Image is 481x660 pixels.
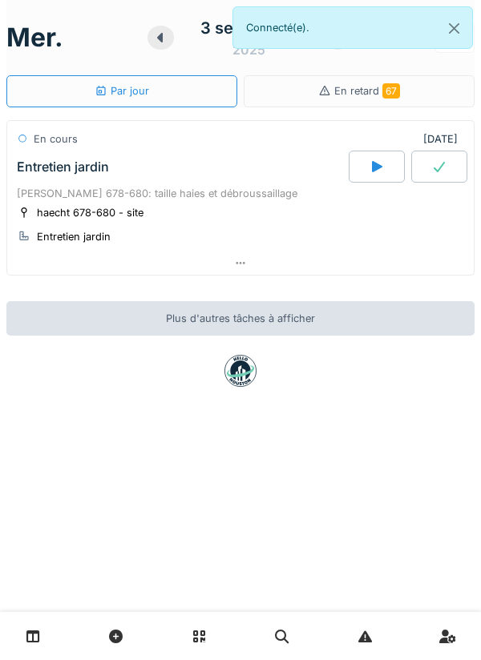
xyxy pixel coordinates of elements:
div: Plus d'autres tâches à afficher [6,301,475,336]
div: Connecté(e). [232,6,473,49]
button: Close [436,7,472,50]
img: badge-BVDL4wpA.svg [224,355,257,387]
div: [PERSON_NAME] 678-680: taille haies et débroussaillage [17,186,464,201]
div: Entretien jardin [17,159,109,175]
div: Entretien jardin [37,229,111,244]
h1: mer. [6,22,63,53]
div: 2025 [232,40,265,59]
div: [DATE] [423,131,464,147]
div: haecht 678-680 - site [37,205,143,220]
span: En retard [334,85,400,97]
div: Par jour [95,83,149,99]
div: En cours [34,131,78,147]
span: 67 [382,83,400,99]
div: 3 septembre [200,16,298,40]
